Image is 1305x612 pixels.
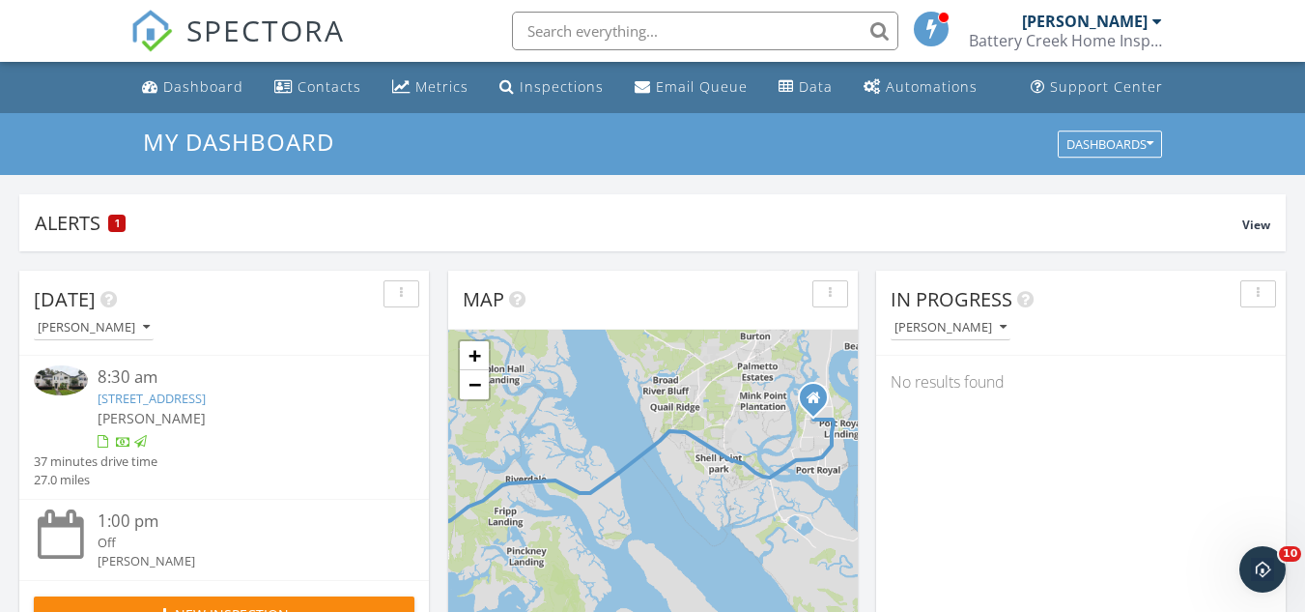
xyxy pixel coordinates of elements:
[656,77,748,96] div: Email Queue
[1279,546,1301,562] span: 10
[130,10,173,52] img: The Best Home Inspection Software - Spectora
[1239,546,1286,593] iframe: Intercom live chat
[38,321,150,335] div: [PERSON_NAME]
[186,10,345,50] span: SPECTORA
[98,534,383,552] div: Off
[143,126,334,158] span: My Dashboard
[98,409,206,427] span: [PERSON_NAME]
[34,452,157,471] div: 37 minutes drive time
[298,77,361,96] div: Contacts
[886,77,978,96] div: Automations
[1022,12,1148,31] div: [PERSON_NAME]
[771,70,840,105] a: Data
[891,286,1012,312] span: In Progress
[163,77,243,96] div: Dashboard
[384,70,476,105] a: Metrics
[35,210,1242,236] div: Alerts
[1242,217,1270,233] span: View
[1058,131,1162,158] button: Dashboards
[520,77,604,96] div: Inspections
[1066,137,1153,151] div: Dashboards
[1023,70,1171,105] a: Support Center
[98,365,383,390] div: 8:30 am
[34,286,96,312] span: [DATE]
[415,77,468,96] div: Metrics
[98,390,206,407] a: [STREET_ADDRESS]
[98,552,383,570] div: [PERSON_NAME]
[891,315,1010,341] button: [PERSON_NAME]
[460,341,489,370] a: Zoom in
[34,471,157,489] div: 27.0 miles
[856,70,985,105] a: Automations (Basic)
[134,70,251,105] a: Dashboard
[98,510,383,534] div: 1:00 pm
[460,370,489,399] a: Zoom out
[876,356,1286,408] div: No results found
[115,217,120,230] span: 1
[512,12,898,50] input: Search everything...
[969,31,1162,50] div: Battery Creek Home Inspections, LLC
[267,70,369,105] a: Contacts
[1050,77,1163,96] div: Support Center
[627,70,755,105] a: Email Queue
[492,70,611,105] a: Inspections
[894,321,1007,335] div: [PERSON_NAME]
[34,315,154,341] button: [PERSON_NAME]
[813,397,825,409] div: 1103 Coleman Ln, Beaufort South Carolina 29902
[34,365,414,489] a: 8:30 am [STREET_ADDRESS] [PERSON_NAME] 37 minutes drive time 27.0 miles
[463,286,504,312] span: Map
[34,365,88,395] img: 9570966%2Freports%2Ff1b0bcbb-936f-49d5-9bb1-f2bdab738761%2Fcover_photos%2FfBZgdk46gjp4v5BA874R%2F...
[799,77,833,96] div: Data
[130,26,345,67] a: SPECTORA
